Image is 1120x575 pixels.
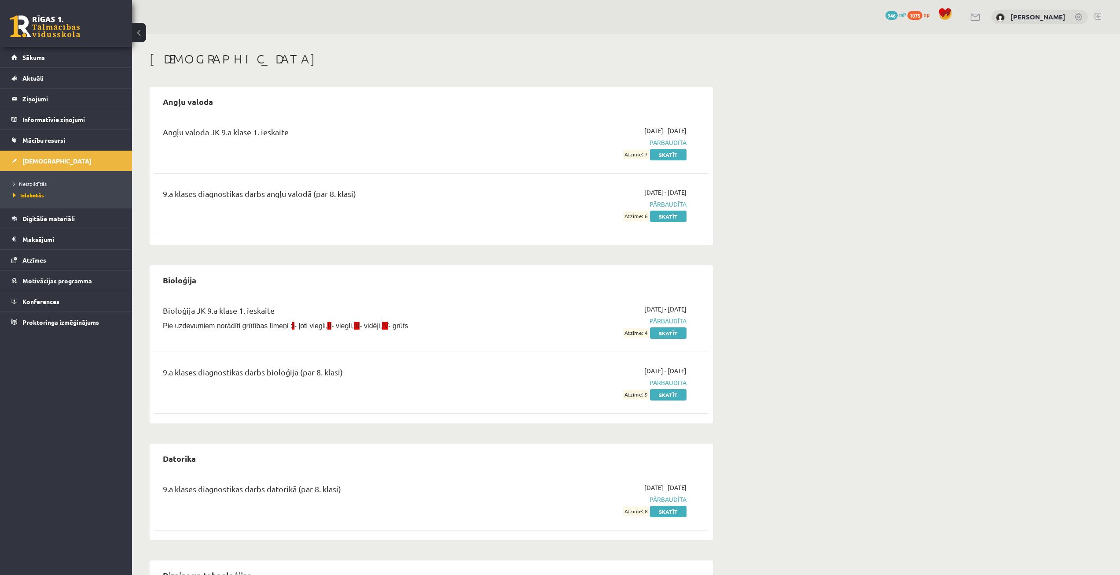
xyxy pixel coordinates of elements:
[22,157,92,165] span: [DEMOGRAPHIC_DATA]
[163,304,507,321] div: Bioloģija JK 9.a klase 1. ieskaite
[521,378,687,387] span: Pārbaudīta
[13,180,123,188] a: Neizpildītās
[382,322,388,330] span: IV
[163,483,507,499] div: 9.a klases diagnostikas darbs datorikā (par 8. klasi)
[154,448,205,469] h2: Datorika
[154,270,205,290] h2: Bioloģija
[22,256,46,264] span: Atzīmes
[22,277,92,285] span: Motivācijas programma
[327,322,331,330] span: II
[163,366,507,382] div: 9.a klases diagnostikas darbs bioloģijā (par 8. klasi)
[11,291,121,312] a: Konferences
[22,53,45,61] span: Sākums
[650,211,687,222] a: Skatīt
[22,89,121,109] legend: Ziņojumi
[163,322,408,330] span: Pie uzdevumiem norādīti grūtības līmeņi : - ļoti viegli, - viegli, - vidēji, - grūts
[650,389,687,401] a: Skatīt
[22,297,59,305] span: Konferences
[623,390,649,399] span: Atzīme: 9
[11,151,121,171] a: [DEMOGRAPHIC_DATA]
[650,327,687,339] a: Skatīt
[11,250,121,270] a: Atzīmes
[11,89,121,109] a: Ziņojumi
[623,328,649,338] span: Atzīme: 4
[644,188,687,197] span: [DATE] - [DATE]
[150,52,713,67] h1: [DEMOGRAPHIC_DATA]
[996,13,1005,22] img: Alekss Kozlovskis
[521,200,687,209] span: Pārbaudīta
[623,150,649,159] span: Atzīme: 7
[22,74,44,82] span: Aktuāli
[650,149,687,160] a: Skatīt
[885,11,898,20] span: 946
[22,136,65,144] span: Mācību resursi
[907,11,922,20] span: 1075
[163,188,507,204] div: 9.a klases diagnostikas darbs angļu valodā (par 8. klasi)
[623,211,649,221] span: Atzīme: 6
[154,91,222,112] h2: Angļu valoda
[13,192,44,199] span: Izlabotās
[11,109,121,130] a: Informatīvie ziņojumi
[10,15,80,37] a: Rīgas 1. Tālmācības vidusskola
[22,318,99,326] span: Proktoringa izmēģinājums
[22,109,121,130] legend: Informatīvie ziņojumi
[644,483,687,492] span: [DATE] - [DATE]
[163,126,507,142] div: Angļu valoda JK 9.a klase 1. ieskaite
[11,271,121,291] a: Motivācijas programma
[11,312,121,332] a: Proktoringa izmēģinājums
[22,229,121,249] legend: Maksājumi
[11,208,121,229] a: Digitālie materiāli
[644,126,687,135] span: [DATE] - [DATE]
[13,191,123,199] a: Izlabotās
[11,47,121,67] a: Sākums
[11,229,121,249] a: Maksājumi
[521,138,687,147] span: Pārbaudīta
[11,130,121,150] a: Mācību resursi
[924,11,929,18] span: xp
[292,322,294,330] span: I
[22,215,75,223] span: Digitālie materiāli
[907,11,934,18] a: 1075 xp
[885,11,906,18] a: 946 mP
[1010,12,1065,21] a: [PERSON_NAME]
[644,366,687,375] span: [DATE] - [DATE]
[11,68,121,88] a: Aktuāli
[623,507,649,516] span: Atzīme: 8
[13,180,47,187] span: Neizpildītās
[521,316,687,326] span: Pārbaudīta
[899,11,906,18] span: mP
[650,506,687,517] a: Skatīt
[354,322,360,330] span: III
[644,304,687,314] span: [DATE] - [DATE]
[521,495,687,504] span: Pārbaudīta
